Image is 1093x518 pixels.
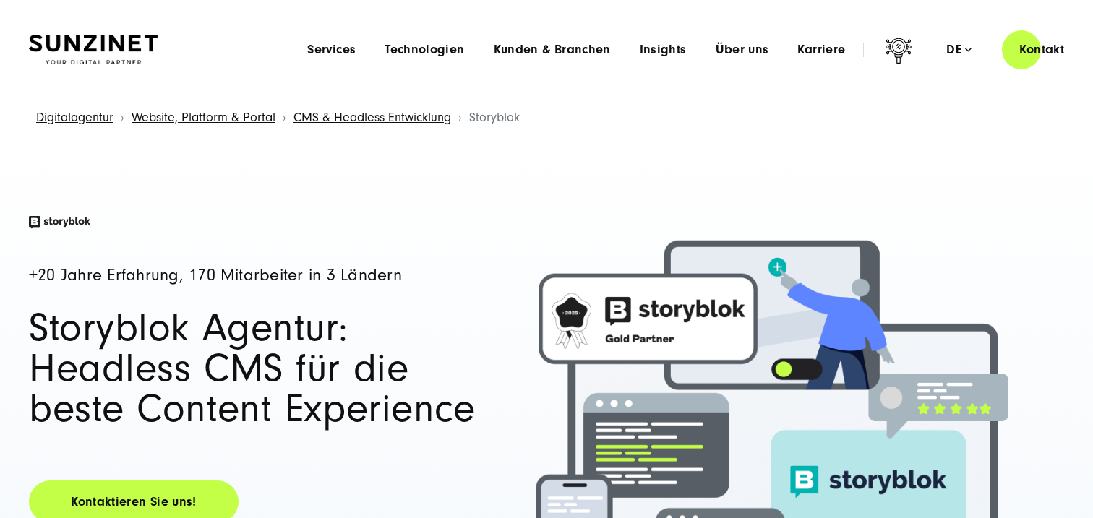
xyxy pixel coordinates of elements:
a: Kontakt [1002,29,1081,70]
a: Services [307,43,356,57]
a: Digitalagentur [36,110,113,125]
a: Kunden & Branchen [494,43,611,57]
a: Technologien [385,43,464,57]
h4: +20 Jahre Erfahrung, 170 Mitarbeiter in 3 Ländern [29,267,483,285]
a: Insights [640,43,687,57]
a: Über uns [716,43,769,57]
h1: Storyblok Agentur: Headless CMS für die beste Content Experience [29,308,483,429]
a: CMS & Headless Entwicklung [293,110,451,125]
img: Storyblok Logo Schwarz [29,216,90,229]
div: de [946,43,972,57]
img: SUNZINET Full Service Digital Agentur [29,35,158,65]
a: Karriere [797,43,845,57]
span: Storyblok [469,110,520,125]
a: Website, Platform & Portal [132,110,275,125]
